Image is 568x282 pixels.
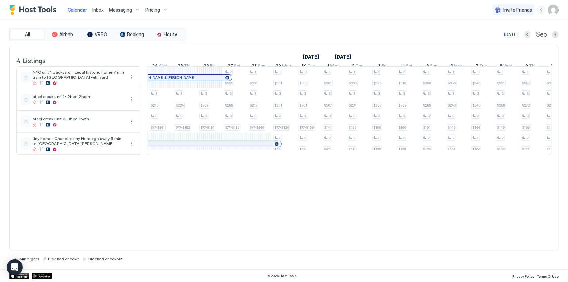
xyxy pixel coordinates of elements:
[234,63,240,70] span: Sat
[452,136,454,140] span: 2
[476,63,479,70] span: 7
[448,81,456,85] span: $359
[398,81,406,85] span: $318
[274,147,280,152] span: $96
[378,70,380,74] span: 2
[548,5,559,15] div: User profile
[258,63,266,70] span: Sun
[403,91,405,96] span: 3
[225,125,239,130] span: $77-$189
[33,70,125,80] span: NYC unit 1 backyard · Legal historic home 7 min train to [GEOGRAPHIC_DATA] with yard
[128,140,136,148] div: menu
[92,7,104,13] span: Inbox
[225,81,233,85] span: $393
[353,91,355,96] span: 3
[477,114,479,118] span: 3
[308,63,315,70] span: Tue
[427,63,429,70] span: 5
[398,103,406,108] span: $289
[373,103,381,108] span: $289
[304,70,306,74] span: 1
[423,147,431,152] span: $125
[128,73,136,81] button: More options
[500,63,503,70] span: 8
[109,7,132,13] span: Messaging
[524,62,538,71] a: October 9, 2025
[128,118,136,126] button: More options
[204,63,209,70] span: 26
[527,136,529,140] span: 2
[92,6,104,13] a: Inbox
[524,31,531,38] button: Previous month
[329,136,331,140] span: 2
[33,136,125,146] span: tiny home · Charlotte tiny Home getaway 5 min to [GEOGRAPHIC_DATA][PERSON_NAME]
[274,125,289,130] span: $77-$139
[176,103,184,108] span: $224
[504,63,513,70] span: Wed
[451,63,453,70] span: 6
[423,125,430,130] span: $191
[250,103,257,108] span: $212
[551,63,555,70] span: 10
[95,31,107,38] span: VRBO
[449,62,465,71] a: October 6, 2025
[304,91,306,96] span: 3
[19,256,39,261] span: Min nights
[502,91,504,96] span: 3
[151,125,165,130] span: $77-$141
[329,114,331,118] span: 3
[226,62,242,71] a: September 27, 2025
[503,30,519,39] button: [DATE]
[402,63,405,70] span: 4
[378,91,380,96] span: 3
[378,63,381,70] span: 3
[304,136,306,140] span: 2
[373,125,381,130] span: $199
[398,147,406,152] span: $125
[430,63,438,70] span: Sun
[205,114,207,118] span: 3
[210,63,215,70] span: Fri
[274,62,293,71] a: September 29, 2025
[522,81,530,85] span: $357
[180,114,182,118] span: 3
[324,147,330,152] span: $97
[324,81,332,85] span: $301
[477,136,479,140] span: 2
[547,147,554,152] span: $125
[353,70,355,74] span: 1
[497,103,505,108] span: $268
[401,62,414,71] a: October 4, 2025
[48,256,80,261] span: Blocked checkin
[452,91,454,96] span: 3
[202,62,217,71] a: September 26, 2025
[502,136,504,140] span: 2
[164,31,177,38] span: Houfy
[537,274,559,278] span: Terms Of Use
[497,147,505,152] span: $103
[547,103,555,108] span: $289
[552,31,559,38] button: Next month
[252,63,257,70] span: 28
[536,31,547,39] span: Sep
[403,114,405,118] span: 3
[512,274,534,278] span: Privacy Policy
[349,147,356,152] span: $111
[254,91,256,96] span: 3
[525,63,528,70] span: 9
[250,125,264,130] span: $77-$149
[327,63,329,70] span: 1
[377,62,388,71] a: October 3, 2025
[299,147,305,152] span: $95
[350,62,365,71] a: October 2, 2025
[326,62,340,71] a: October 1, 2025
[200,125,214,130] span: $77-$181
[472,125,480,130] span: $144
[477,70,479,74] span: 1
[428,70,429,74] span: 1
[423,81,431,85] span: $309
[382,63,387,70] span: Fri
[32,273,52,279] a: Google Play Store
[480,63,487,70] span: Tue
